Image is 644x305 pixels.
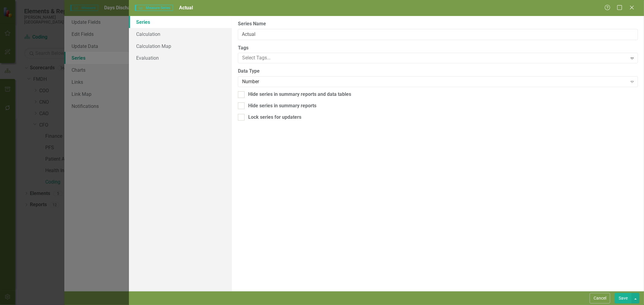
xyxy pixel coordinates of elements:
label: Tags [238,45,638,52]
label: Series Name [238,20,638,27]
a: Calculation Map [129,40,232,52]
button: Cancel [590,293,610,303]
div: Hide series in summary reports and data tables [248,91,351,98]
div: Lock series for updaters [248,114,301,121]
input: Series Name [238,29,638,40]
a: Evaluation [129,52,232,64]
span: Measure Series [135,5,173,11]
span: Actual [179,5,193,11]
div: Hide series in summary reports [248,102,316,109]
div: Number [242,78,627,85]
a: Calculation [129,28,232,40]
label: Data Type [238,68,638,75]
a: Series [129,16,232,28]
button: Save [615,293,632,303]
